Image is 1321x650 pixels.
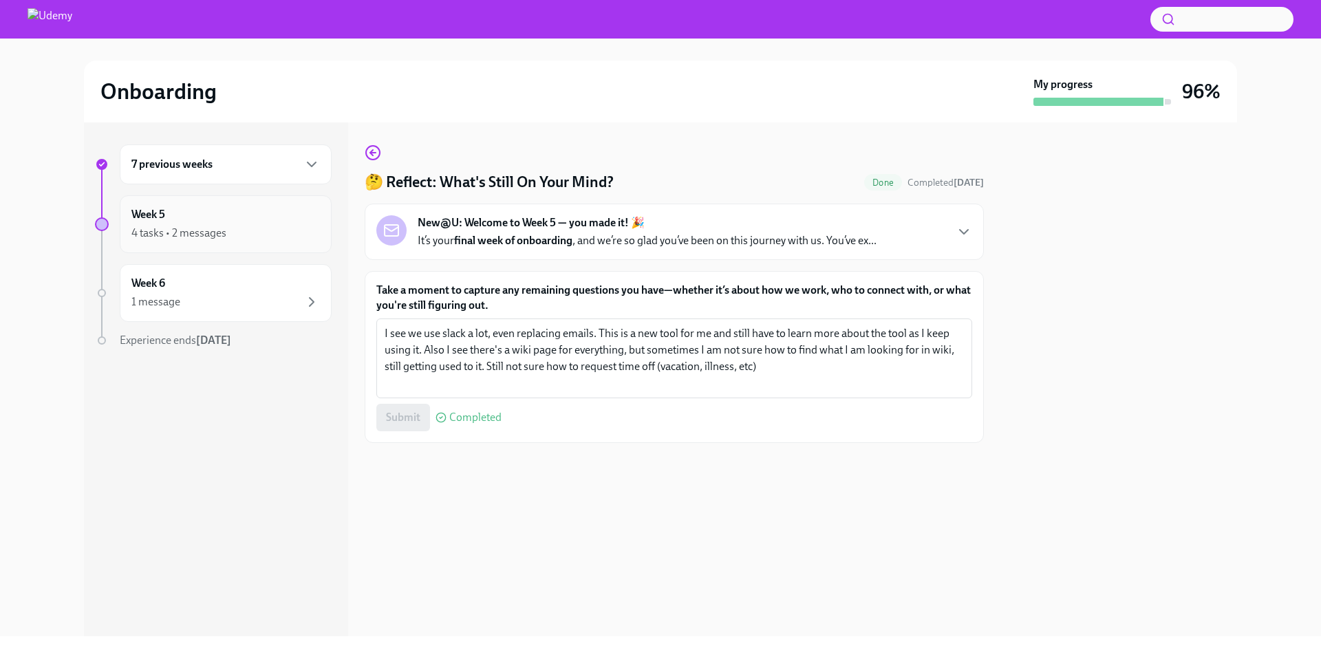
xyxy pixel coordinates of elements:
a: Week 61 message [95,264,332,322]
strong: New@U: Welcome to Week 5 — you made it! 🎉 [418,215,645,230]
strong: [DATE] [954,177,984,188]
img: Udemy [28,8,72,30]
span: October 7th, 2025 17:48 [907,176,984,189]
h3: 96% [1182,79,1221,104]
span: Done [864,177,902,188]
div: 4 tasks • 2 messages [131,226,226,241]
h6: Week 6 [131,276,165,291]
div: 7 previous weeks [120,144,332,184]
h2: Onboarding [100,78,217,105]
label: Take a moment to capture any remaining questions you have—whether it’s about how we work, who to ... [376,283,972,313]
span: Completed [907,177,984,188]
span: Completed [449,412,502,423]
strong: final week of onboarding [454,234,572,247]
div: 1 message [131,294,180,310]
span: Experience ends [120,334,231,347]
h6: 7 previous weeks [131,157,213,172]
textarea: I see we use slack a lot, even replacing emails. This is a new tool for me and still have to lear... [385,325,964,391]
h4: 🤔 Reflect: What's Still On Your Mind? [365,172,614,193]
a: Week 54 tasks • 2 messages [95,195,332,253]
p: It’s your , and we’re so glad you’ve been on this journey with us. You’ve ex... [418,233,877,248]
strong: My progress [1033,77,1093,92]
h6: Week 5 [131,207,165,222]
strong: [DATE] [196,334,231,347]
